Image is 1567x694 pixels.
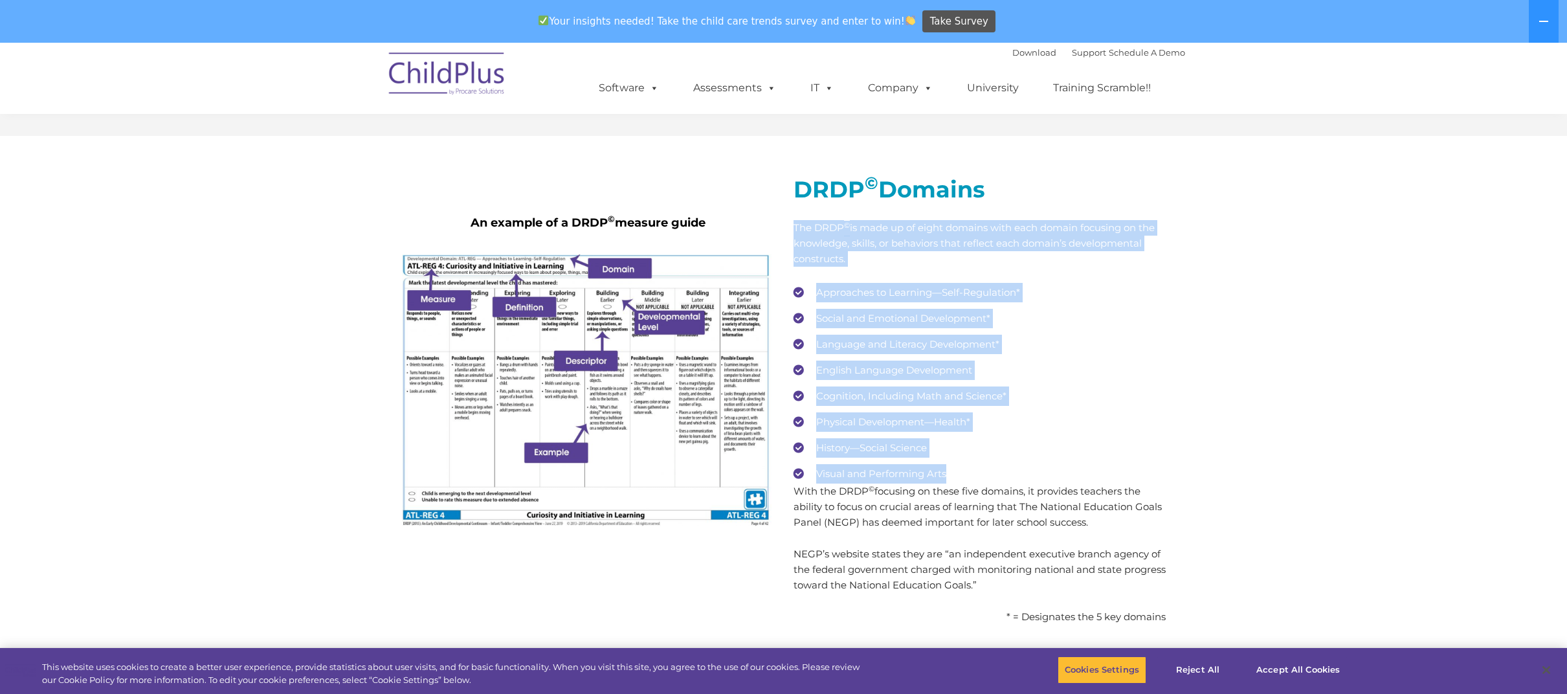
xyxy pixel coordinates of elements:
[797,75,847,101] a: IT
[794,309,1166,328] li: Social and Emotional Development*
[1532,656,1561,684] button: Close
[402,254,774,526] img: image (3)
[42,661,862,686] div: This website uses cookies to create a better user experience, provide statistics about user visit...
[1157,656,1238,684] button: Reject All
[794,464,1166,484] li: Visual and Performing Arts
[680,75,789,101] a: Assessments
[794,484,1166,530] p: With the DRDP focusing on these five domains, it provides teachers the ability to focus on crucia...
[471,216,706,230] span: An example of a DRDP measure guide
[794,220,1166,267] p: The DRDP is made up of eight domains with each domain focusing on the knowledge, skills, or behav...
[794,335,1166,354] li: Language and Literacy Development*
[1249,656,1347,684] button: Accept All Cookies
[794,438,1166,458] li: History—Social Science
[1040,75,1164,101] a: Training Scramble!!
[1058,656,1146,684] button: Cookies Settings
[906,16,915,25] img: 👏
[794,546,1166,593] p: NEGP’s website states they are “an independent executive branch agency of the federal government ...
[1012,47,1056,58] a: Download
[922,10,995,33] a: Take Survey
[383,43,512,108] img: ChildPlus by Procare Solutions
[869,484,874,493] sup: ©
[794,412,1166,432] li: Physical Development—Health*
[586,75,672,101] a: Software
[794,283,1166,302] li: Approaches to Learning—Self-Regulation*
[1109,47,1185,58] a: Schedule A Demo
[855,75,946,101] a: Company
[794,175,985,203] span: DRDP Domains
[954,75,1032,101] a: University
[1072,47,1106,58] a: Support
[794,361,1166,380] li: English Language Development
[533,8,921,34] span: Your insights needed! Take the child care trends survey and enter to win!
[794,386,1166,406] li: Cognition, Including Math and Science*
[539,16,548,25] img: ✅
[844,221,850,230] sup: ©
[930,10,988,33] span: Take Survey
[1012,47,1185,58] font: |
[794,609,1166,625] p: * = Designates the 5 key domains
[865,173,878,194] sup: ©
[608,214,615,224] sup: ©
